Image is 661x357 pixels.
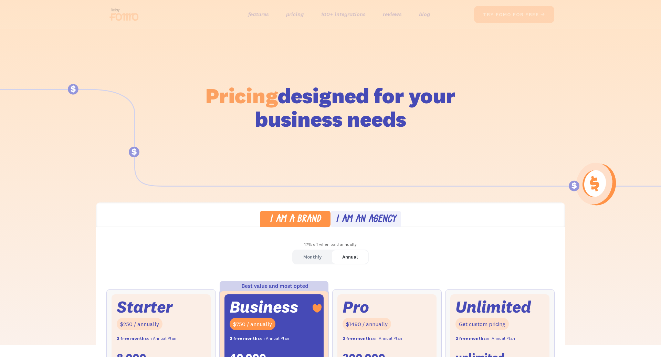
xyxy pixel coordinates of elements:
[343,318,391,330] div: $1490 / annually
[474,6,554,23] a: try fomo for free
[117,300,172,314] div: Starter
[303,252,322,262] div: Monthly
[230,336,260,341] strong: 2 free months
[270,215,321,225] div: I am a brand
[117,336,147,341] strong: 2 free months
[455,318,509,330] div: Get custom pricing
[455,300,531,314] div: Unlimited
[321,9,366,19] a: 100+ integrations
[117,318,162,330] div: $250 / annually
[336,215,396,225] div: I am an agency
[342,252,358,262] div: Annual
[455,336,486,341] strong: 2 free months
[419,9,430,19] a: blog
[343,336,373,341] strong: 2 free months
[230,318,275,330] div: $750 / annually
[96,240,565,250] div: 17% off when paid annually
[343,300,369,314] div: Pro
[230,334,289,344] div: on Annual Plan
[248,9,269,19] a: features
[343,334,402,344] div: on Annual Plan
[205,84,456,131] h1: designed for your business needs
[383,9,402,19] a: reviews
[286,9,304,19] a: pricing
[455,334,515,344] div: on Annual Plan
[117,334,176,344] div: on Annual Plan
[230,300,298,314] div: Business
[206,82,278,109] span: Pricing
[540,11,546,18] span: 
